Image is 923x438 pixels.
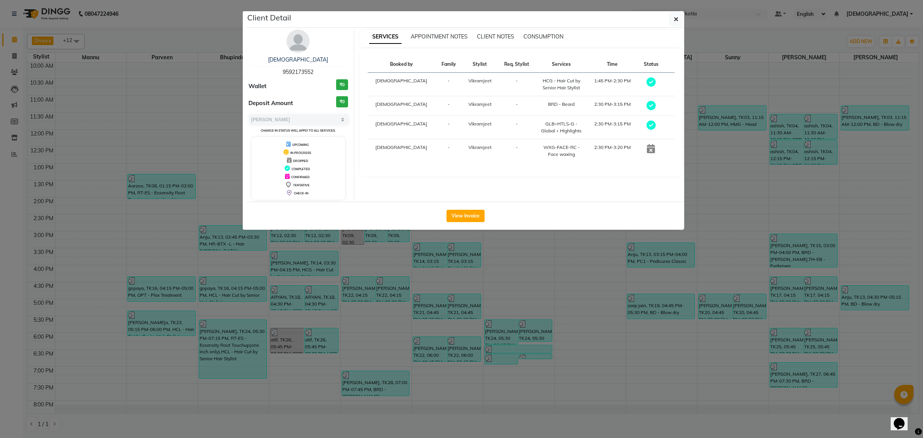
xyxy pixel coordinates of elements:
div: GLB+HTLS-G - Global + Highlights [540,120,582,134]
span: Vikramjeet [468,78,491,84]
h5: Client Detail [247,12,291,23]
td: [DEMOGRAPHIC_DATA] [368,96,436,116]
span: Vikramjeet [468,101,491,107]
td: 2:30 PM-3:20 PM [587,139,638,163]
td: - [498,73,536,96]
img: avatar [287,30,310,53]
td: [DEMOGRAPHIC_DATA] [368,116,436,139]
div: HCG - Hair Cut by Senior Hair Stylist [540,77,582,91]
td: - [435,139,462,163]
span: COMPLETED [292,167,310,171]
td: 1:45 PM-2:30 PM [587,73,638,96]
span: TENTATIVE [293,183,310,187]
td: - [498,116,536,139]
span: Wallet [248,82,267,91]
span: Vikramjeet [468,144,491,150]
th: Status [638,56,664,73]
td: [DEMOGRAPHIC_DATA] [368,139,436,163]
a: [DEMOGRAPHIC_DATA] [268,56,328,63]
span: IN PROGRESS [290,151,311,155]
span: UPCOMING [292,143,309,147]
div: WXG-FACE-RC - Face waxing [540,144,582,158]
td: - [435,73,462,96]
th: Req. Stylist [498,56,536,73]
td: - [435,116,462,139]
button: View Invoice [447,210,485,222]
span: CONSUMPTION [523,33,563,40]
th: Booked by [368,56,436,73]
td: 2:30 PM-3:15 PM [587,116,638,139]
h3: ₹0 [336,79,348,90]
td: - [435,96,462,116]
td: [DEMOGRAPHIC_DATA] [368,73,436,96]
span: 9592173552 [283,69,313,75]
small: Change in status will apply to all services. [261,129,336,132]
h3: ₹0 [336,96,348,107]
span: CHECK-IN [294,191,308,195]
td: 2:30 PM-3:15 PM [587,96,638,116]
iframe: chat widget [891,407,915,430]
th: Family [435,56,462,73]
td: - [498,139,536,163]
span: SERVICES [369,30,402,44]
td: - [498,96,536,116]
span: CONFIRMED [291,175,310,179]
div: BRD - Beard [540,101,582,108]
span: Deposit Amount [248,99,293,108]
th: Services [536,56,587,73]
span: APPOINTMENT NOTES [411,33,468,40]
th: Time [587,56,638,73]
span: Vikramjeet [468,121,491,127]
th: Stylist [462,56,498,73]
span: CLIENT NOTES [477,33,514,40]
span: DROPPED [293,159,308,163]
